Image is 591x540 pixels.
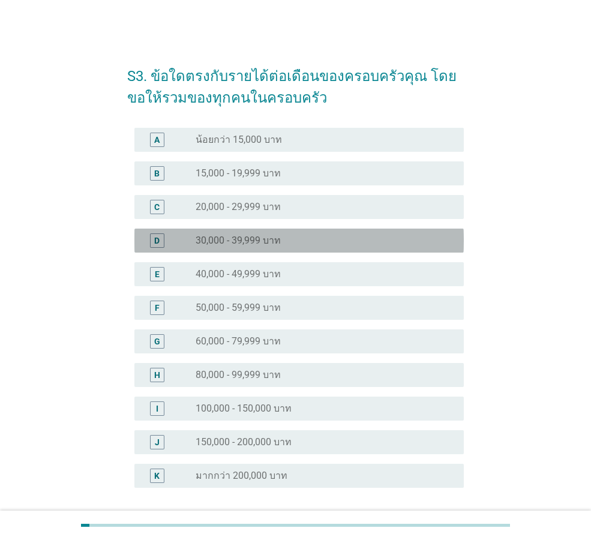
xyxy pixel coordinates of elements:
div: B [154,167,160,179]
label: 60,000 - 79,999 บาท [196,335,281,347]
div: D [154,234,160,247]
div: C [154,200,160,213]
label: 100,000 - 150,000 บาท [196,403,292,415]
div: F [155,301,160,314]
div: G [154,335,160,347]
div: K [154,469,160,482]
div: E [155,268,160,280]
label: 150,000 - 200,000 บาท [196,436,292,448]
label: 30,000 - 39,999 บาท [196,235,281,247]
label: 40,000 - 49,999 บาท [196,268,281,280]
label: 20,000 - 29,999 บาท [196,201,281,213]
label: มากกว่า 200,000 บาท [196,470,287,482]
label: 15,000 - 19,999 บาท [196,167,281,179]
div: H [154,368,160,381]
label: 50,000 - 59,999 บาท [196,302,281,314]
h2: S3. ข้อใดตรงกับรายได้ต่อเดือนของครอบครัวคุณ โดยขอให้รวมของทุกคนในครอบครัว [127,53,464,109]
label: น้อยกว่า 15,000 บาท [196,134,282,146]
div: I [156,402,158,415]
label: 80,000 - 99,999 บาท [196,369,281,381]
div: A [154,133,160,146]
div: J [155,436,160,448]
